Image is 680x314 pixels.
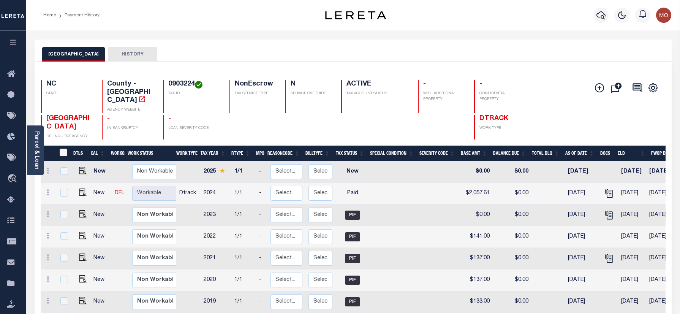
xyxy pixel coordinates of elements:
[493,205,531,226] td: $0.00
[235,91,276,97] p: TAX SERVICE TYPE
[332,146,367,161] th: Tax Status: activate to sort column ascending
[42,47,105,62] button: [GEOGRAPHIC_DATA]
[70,146,88,161] th: DTLS
[460,270,493,291] td: $137.00
[231,248,256,270] td: 1/1
[618,183,647,205] td: [DATE]
[46,134,93,140] p: DELINQUENT AGENCY
[458,146,490,161] th: Base Amt: activate to sort column ascending
[107,115,110,122] span: -
[201,248,231,270] td: 2021
[201,205,231,226] td: 2023
[565,161,599,183] td: [DATE]
[562,146,597,161] th: As of Date: activate to sort column ascending
[618,226,647,248] td: [DATE]
[597,146,615,161] th: Docs
[565,226,599,248] td: [DATE]
[367,146,416,161] th: Special Condition: activate to sort column ascending
[220,168,225,173] img: Star.svg
[493,248,531,270] td: $0.00
[460,183,493,205] td: $2,057.61
[43,13,56,17] a: Home
[493,161,531,183] td: $0.00
[565,183,599,205] td: [DATE]
[493,270,531,291] td: $0.00
[173,146,198,161] th: Work Type
[618,270,647,291] td: [DATE]
[168,91,220,97] p: TAX ID
[565,205,599,226] td: [DATE]
[90,291,112,313] td: New
[346,91,409,97] p: TAX ACCOUNT STATUS
[529,146,562,161] th: Total DLQ: activate to sort column ascending
[256,226,267,248] td: -
[253,146,264,161] th: MPO
[264,146,302,161] th: ReasonCode: activate to sort column ascending
[231,205,256,226] td: 1/1
[615,146,648,161] th: ELD: activate to sort column ascending
[168,80,220,89] h4: 0903224
[201,161,231,183] td: 2025
[256,248,267,270] td: -
[201,183,231,205] td: 2024
[423,91,465,102] p: WITH ADDITIONAL PROPERTY
[201,291,231,313] td: 2019
[479,91,526,102] p: CONFIDENTIAL PROPERTY
[46,80,93,89] h4: NC
[168,125,220,131] p: LOAN SEVERITY CODE
[460,248,493,270] td: $137.00
[107,80,154,105] h4: County - [GEOGRAPHIC_DATA]
[201,270,231,291] td: 2020
[107,125,154,131] p: IN BANKRUPTCY
[125,146,176,161] th: Work Status
[345,232,360,241] span: PIF
[460,291,493,313] td: $133.00
[479,125,526,131] p: WORK TYPE
[108,47,157,62] button: HISTORY
[490,146,529,161] th: Balance Due: activate to sort column ascending
[565,248,599,270] td: [DATE]
[423,81,426,87] span: -
[198,146,228,161] th: Tax Year: activate to sort column ascending
[345,297,360,306] span: PIF
[90,205,112,226] td: New
[46,91,93,97] p: STATE
[302,146,332,161] th: BillType: activate to sort column ascending
[90,248,112,270] td: New
[416,146,458,161] th: Severity Code: activate to sort column ascending
[291,80,332,89] h4: N
[41,146,55,161] th: &nbsp;&nbsp;&nbsp;&nbsp;&nbsp;&nbsp;&nbsp;&nbsp;&nbsp;&nbsp;
[493,183,531,205] td: $0.00
[460,226,493,248] td: $141.00
[460,205,493,226] td: $0.00
[34,131,39,170] a: Parcel & Loan
[565,270,599,291] td: [DATE]
[479,81,482,87] span: -
[55,146,71,161] th: &nbsp;
[88,146,108,161] th: CAL: activate to sort column ascending
[345,276,360,285] span: PIF
[493,291,531,313] td: $0.00
[618,161,647,183] td: [DATE]
[618,248,647,270] td: [DATE]
[108,146,125,161] th: WorkQ
[90,270,112,291] td: New
[235,80,276,89] h4: NonEscrow
[565,291,599,313] td: [DATE]
[56,12,100,19] li: Payment History
[7,174,19,184] i: travel_explore
[90,183,112,205] td: New
[618,205,647,226] td: [DATE]
[256,205,267,226] td: -
[231,291,256,313] td: 1/1
[46,115,90,130] span: [GEOGRAPHIC_DATA]
[335,161,370,183] td: New
[107,107,154,113] p: AGENCY WEBSITE
[346,80,409,89] h4: ACTIVE
[460,161,493,183] td: $0.00
[228,146,253,161] th: RType: activate to sort column ascending
[168,115,171,122] span: -
[115,190,125,196] a: DEL
[256,183,267,205] td: -
[256,270,267,291] td: -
